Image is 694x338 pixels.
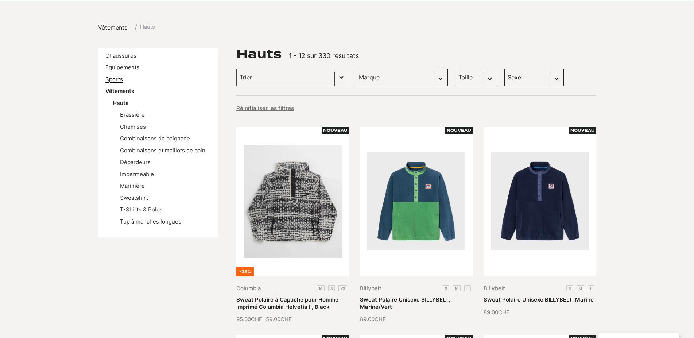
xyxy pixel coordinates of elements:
[120,171,154,178] a: Imperméable
[120,206,163,213] a: T-Shirts & Polos
[289,52,359,59] span: 1 - 12 sur 330 résultats
[236,48,282,60] h1: Hauts
[236,105,294,112] button: Réinitialiser les filtres
[484,296,594,303] a: Sweat Polaire Unisexe BILLYBELT, Marine
[105,52,136,59] a: Chaussures
[120,111,145,118] a: Brassière
[120,123,146,130] a: Chemises
[140,23,155,31] span: Hauts
[98,23,132,32] a: Vêtements
[98,23,155,32] nav: breadcrumbs
[120,182,145,189] a: Marinière
[236,296,338,310] a: Sweat Polaire à Capuche pour Homme imprimé Columbia Helvetia II, Black
[105,76,123,83] a: Sports
[105,88,134,94] a: Vêtements
[240,73,332,82] input: Trier
[120,147,205,154] a: Combinaisons et maillots de bain
[105,64,139,71] a: Equipements
[120,159,151,166] a: Débardeurs
[335,69,348,86] button: Basculer la liste
[98,24,127,31] span: Vêtements
[113,100,128,106] a: Hauts
[360,296,450,310] a: Sweat Polaire Unisexe BILLYBELT, Marine/Vert
[120,194,148,201] a: Sweatshirt
[120,218,181,225] a: Top à manches longues
[120,135,190,142] a: Combinaisons de baignade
